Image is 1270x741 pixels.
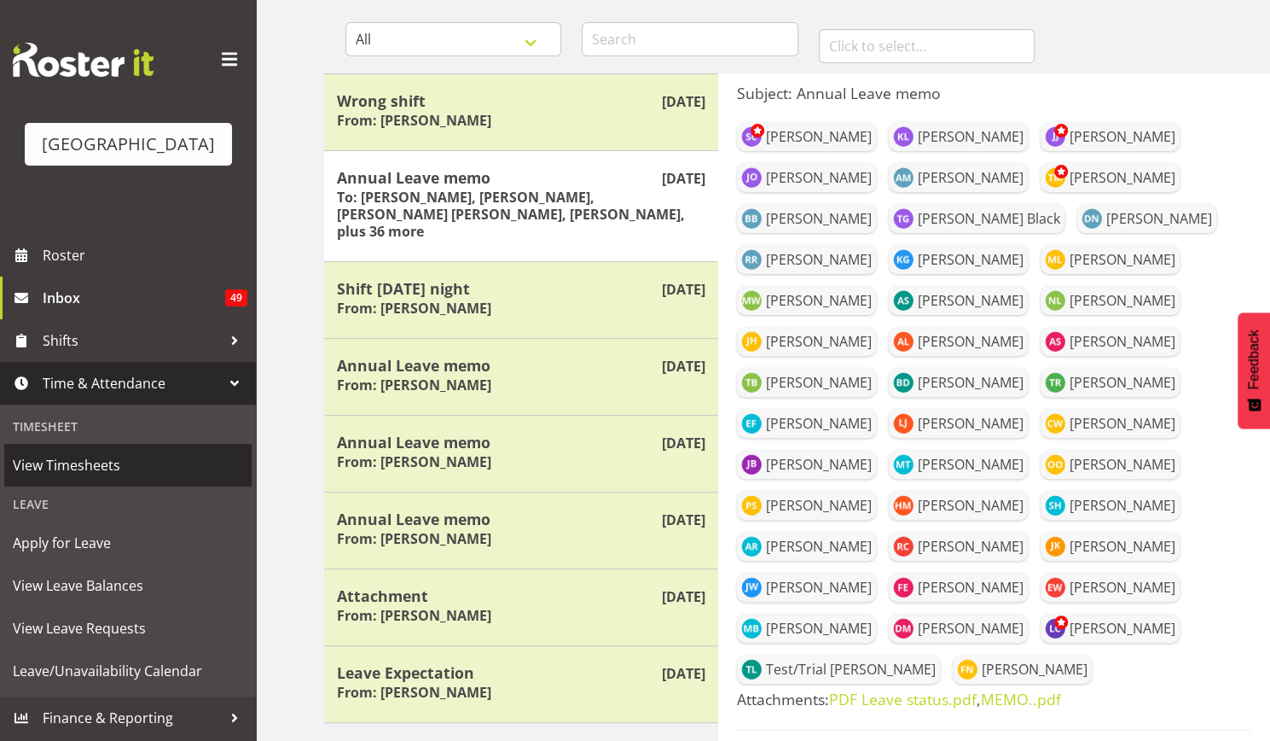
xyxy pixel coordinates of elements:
img: jayden-horsley10128.jpg [741,331,762,352]
span: View Timesheets [13,452,243,478]
p: [DATE] [662,356,705,376]
img: angus-mcleay2489.jpg [893,167,913,188]
div: [PERSON_NAME] [766,126,872,147]
div: [PERSON_NAME] [766,495,872,516]
p: [DATE] [662,510,705,530]
div: [PERSON_NAME] [766,577,872,598]
h6: From: [PERSON_NAME] [337,112,491,129]
img: jack-bailey11197.jpg [741,454,762,475]
img: cain-wilson11196.jpg [1045,413,1065,434]
div: [PERSON_NAME] [1106,208,1212,229]
a: View Leave Balances [4,564,252,607]
img: devon-morris-brown11456.jpg [893,618,913,639]
h5: Subject: Annual Leave memo [737,84,1251,102]
img: taylor-greenwood-black5201.jpg [893,208,913,229]
img: jason-wong11445.jpg [741,577,762,598]
span: Shifts [43,328,222,353]
h6: To: [PERSON_NAME], [PERSON_NAME], [PERSON_NAME] [PERSON_NAME], [PERSON_NAME], plus 36 more [337,189,705,240]
img: alex-laverty10369.jpg [893,331,913,352]
img: Rosterit website logo [13,43,154,77]
a: Leave/Unavailability Calendar [4,650,252,692]
h5: Annual Leave memo [337,510,705,528]
div: [PERSON_NAME] [1070,618,1175,639]
img: madison-brown11454.jpg [741,618,762,639]
img: earl-foran11054.jpg [741,413,762,434]
div: [PERSON_NAME] [918,536,1024,557]
div: [PERSON_NAME] [918,167,1024,188]
div: [PERSON_NAME] [766,331,872,352]
img: thom-butson10379.jpg [741,372,762,393]
div: [PERSON_NAME] [766,536,872,557]
h5: Wrong shift [337,91,705,110]
h6: From: [PERSON_NAME] [337,684,491,701]
div: [PERSON_NAME] [918,413,1024,434]
div: [PERSON_NAME] [766,372,872,393]
span: View Leave Balances [13,573,243,598]
div: [PERSON_NAME] [766,208,872,229]
div: [PERSON_NAME] [918,249,1024,270]
img: braedyn-dykes10382.jpg [893,372,913,393]
a: View Timesheets [4,444,252,487]
img: alex-sansom10370.jpg [1045,331,1065,352]
h6: From: [PERSON_NAME] [337,530,491,547]
h5: Annual Leave memo [337,168,705,187]
img: jayden-obyrne2488.jpg [741,167,762,188]
div: [PERSON_NAME] [1070,454,1175,475]
h5: Shift [DATE] night [337,279,705,298]
img: josh-keen11365.jpg [1045,536,1065,557]
div: [PERSON_NAME] Black [918,208,1060,229]
div: [PERSON_NAME] [766,454,872,475]
div: [PERSON_NAME] [766,618,872,639]
div: [PERSON_NAME] [1070,372,1175,393]
div: [PERSON_NAME] [918,454,1024,475]
img: oliver-obyrne11200.jpg [1045,454,1065,475]
img: hamish-mckenzie11347.jpg [893,495,913,516]
span: Roster [43,242,247,268]
span: Finance & Reporting [43,705,222,731]
div: [PERSON_NAME] [1070,167,1175,188]
div: [PERSON_NAME] [1070,290,1175,311]
img: jade-johnson1105.jpg [1045,126,1065,147]
div: Test/Trial [PERSON_NAME] [766,659,936,680]
span: Leave/Unavailability Calendar [13,658,243,684]
img: noah-lucy9853.jpg [1045,290,1065,311]
p: [DATE] [662,91,705,112]
div: [PERSON_NAME] [1070,249,1175,270]
img: bradley-barton5006.jpg [741,208,762,229]
img: milly-turrell11198.jpg [893,454,913,475]
img: addison-robetson11363.jpg [741,536,762,557]
div: [PERSON_NAME] [918,290,1024,311]
img: kylea-gough8577.jpg [893,249,913,270]
p: [DATE] [662,663,705,684]
span: View Leave Requests [13,616,243,641]
span: Inbox [43,285,225,311]
a: Apply for Leave [4,522,252,564]
h6: From: [PERSON_NAME] [337,607,491,624]
img: emily-wheeler11453.jpg [1045,577,1065,598]
a: MEMO..pdf [981,689,1061,709]
a: View Leave Requests [4,607,252,650]
div: [PERSON_NAME] [766,249,872,270]
div: [PERSON_NAME] [766,290,872,311]
input: Search [582,22,797,56]
span: Time & Attendance [43,370,222,396]
span: 49 [225,289,247,306]
img: laurie-cook11580.jpg [1045,618,1065,639]
img: ajay-smith9852.jpg [893,290,913,311]
div: [PERSON_NAME] [918,618,1024,639]
div: [PERSON_NAME] [918,577,1024,598]
div: [PERSON_NAME] [766,413,872,434]
h6: From: [PERSON_NAME] [337,453,491,470]
img: pyper-smith11244.jpg [741,495,762,516]
div: [PERSON_NAME] [918,372,1024,393]
img: maddie-wills8738.jpg [741,290,762,311]
div: [PERSON_NAME] [918,495,1024,516]
h6: From: [PERSON_NAME] [337,376,491,394]
img: rashan-ryan6083.jpg [741,249,762,270]
button: Feedback - Show survey [1238,312,1270,429]
img: stephen-cook564.jpg [741,126,762,147]
div: Timesheet [4,409,252,444]
img: tyla-robinson10542.jpg [1045,372,1065,393]
div: [PERSON_NAME] [918,331,1024,352]
input: Click to select... [819,29,1035,63]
